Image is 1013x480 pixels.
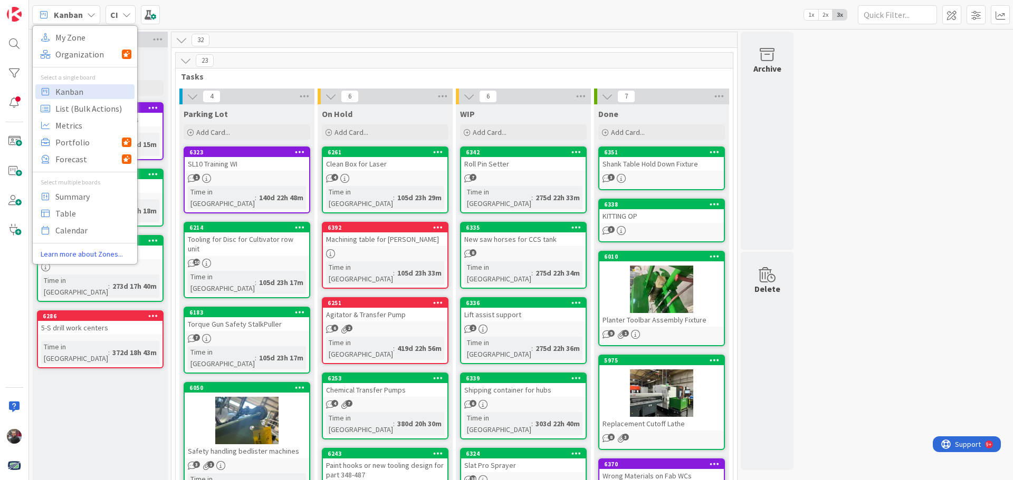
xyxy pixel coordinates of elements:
img: Visit kanbanzone.com [7,7,22,22]
div: Archive [753,62,781,75]
span: : [255,277,256,288]
span: Support [22,2,48,14]
div: Safety handling bedlister machines [185,444,309,458]
span: List (Bulk Actions) [55,101,131,116]
div: 419d 22h 56m [395,342,444,354]
a: 6183Torque Gun Safety StalkPullerTime in [GEOGRAPHIC_DATA]:105d 23h 17m [184,307,310,374]
div: 6351Shank Table Hold Down Fixture [599,148,724,171]
a: Learn more about Zones... [33,249,137,260]
a: 6253Chemical Transfer PumpsTime in [GEOGRAPHIC_DATA]:380d 20h 30m [322,373,448,439]
div: 177d 15m [123,139,159,150]
span: : [108,347,110,358]
span: : [531,267,533,279]
div: Time in [GEOGRAPHIC_DATA] [326,412,393,435]
img: avatar [7,458,22,473]
a: 6323SL10 Training WITime in [GEOGRAPHIC_DATA]:140d 22h 48m [184,146,310,213]
span: Table [55,205,131,221]
a: Portfolio [35,135,135,150]
a: Kanban [35,84,135,99]
span: 3 [193,461,200,468]
span: 3 [608,226,615,233]
div: Tooling for Disc for Cultivator row unit [185,232,309,256]
a: 6336Lift assist supportTime in [GEOGRAPHIC_DATA]:275d 22h 36m [460,297,587,364]
span: Summary [55,189,131,204]
div: 105d 23h 17m [256,277,306,288]
div: 5975 [599,356,724,365]
div: Shipping container for hubs [461,383,586,397]
div: 105d 23h 29m [395,192,444,203]
div: 6342Roll Pin Setter [461,148,586,171]
div: Delete [754,282,780,295]
div: 6251Agitator & Transfer Pump [323,298,447,321]
span: 8 [608,434,615,440]
span: 1 [622,330,629,337]
span: 3 [608,174,615,181]
div: Planter Toolbar Assembly Fixture [599,313,724,327]
img: JK [7,429,22,444]
div: 6323SL10 Training WI [185,148,309,171]
div: 5975 [604,357,724,364]
div: 6253Chemical Transfer Pumps [323,374,447,397]
span: 6 [479,90,497,103]
div: Slat Pro Sprayer [461,458,586,472]
div: 6183Torque Gun Safety StalkPuller [185,308,309,331]
b: CI [110,9,118,20]
div: 6351 [599,148,724,157]
div: 6214Tooling for Disc for Cultivator row unit [185,223,309,256]
div: 6214 [185,223,309,232]
div: 6336 [466,299,586,307]
a: 6352Robot 2 TableTime in [GEOGRAPHIC_DATA]:273d 17h 40m [37,235,164,302]
span: Add Card... [473,128,506,137]
div: 6339 [466,375,586,382]
div: 275d 22h 34m [533,267,582,279]
span: : [393,418,395,429]
span: My Zone [55,30,131,45]
div: 380d 20h 30m [395,418,444,429]
a: Organization [35,47,135,62]
div: Time in [GEOGRAPHIC_DATA] [464,261,531,285]
span: Forecast [55,151,122,167]
span: 3 [622,434,629,440]
a: 6392Machining table for [PERSON_NAME]Time in [GEOGRAPHIC_DATA]:105d 23h 33m [322,222,448,289]
span: 2 [346,325,352,331]
div: 6050 [185,383,309,393]
div: 6010 [604,253,724,260]
div: New saw horses for CCS tank [461,232,586,246]
div: Select multiple boards [33,178,137,187]
div: 6243 [323,449,447,458]
div: 6338KITTING OP [599,200,724,223]
span: : [393,267,395,279]
div: 140d 22h 48m [256,192,306,203]
span: 7 [470,174,476,181]
a: 6251Agitator & Transfer PumpTime in [GEOGRAPHIC_DATA]:419d 22h 56m [322,297,448,364]
a: Summary [35,189,135,204]
div: Time in [GEOGRAPHIC_DATA] [326,337,393,360]
a: 6338KITTING OP [598,199,725,242]
div: Time in [GEOGRAPHIC_DATA] [188,271,255,294]
div: 6261 [328,149,447,156]
div: 303d 22h 40m [533,418,582,429]
div: 6251 [323,298,447,308]
div: 6251 [328,299,447,307]
div: 275d 22h 36m [533,342,582,354]
a: 5975Replacement Cutoff Lathe [598,355,725,450]
div: 6183 [189,309,309,316]
div: Agitator & Transfer Pump [323,308,447,321]
span: 7 [346,400,352,407]
div: Time in [GEOGRAPHIC_DATA] [464,412,531,435]
span: Metrics [55,117,131,133]
span: Tasks [181,71,720,82]
div: 6286 [43,312,163,320]
a: My Zone [35,30,135,45]
div: Torque Gun Safety StalkPuller [185,317,309,331]
span: 7 [193,334,200,341]
a: 6351Shank Table Hold Down Fixture [598,146,725,190]
span: Add Card... [335,128,368,137]
div: 105d 23h 33m [395,267,444,279]
span: : [255,352,256,364]
span: 1 [193,174,200,181]
span: Add Card... [196,128,230,137]
div: Replacement Cutoff Lathe [599,417,724,430]
span: 3x [833,9,847,20]
span: Kanban [54,8,83,21]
